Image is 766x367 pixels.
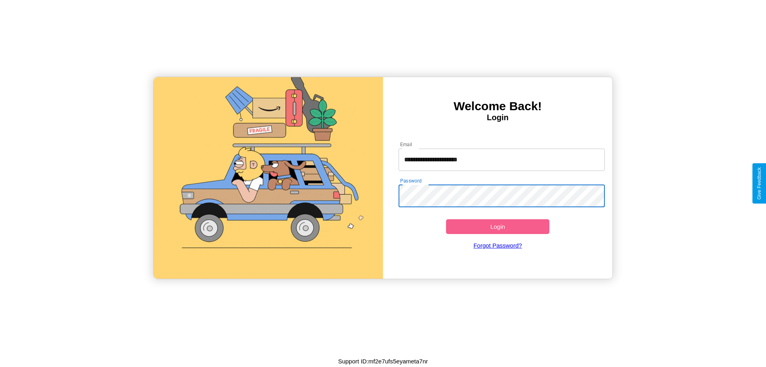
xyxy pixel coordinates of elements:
[395,234,601,257] a: Forgot Password?
[154,77,383,279] img: gif
[383,99,612,113] h3: Welcome Back!
[338,356,428,367] p: Support ID: mf2e7ufs5eyameta7nr
[446,219,549,234] button: Login
[400,177,421,184] label: Password
[383,113,612,122] h4: Login
[400,141,413,148] label: Email
[756,167,762,200] div: Give Feedback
